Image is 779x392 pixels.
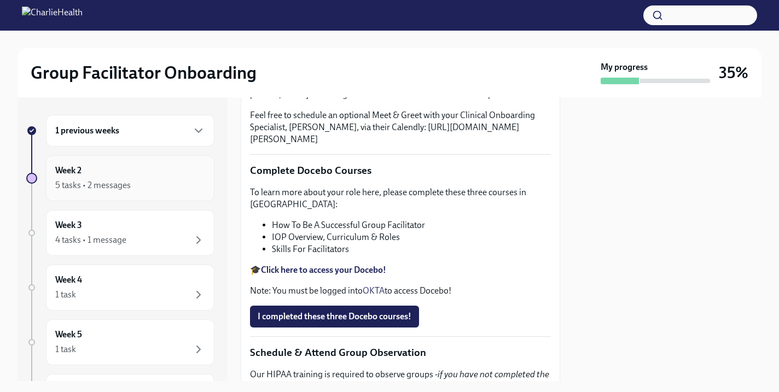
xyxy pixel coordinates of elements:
div: 4 tasks • 1 message [55,234,126,246]
a: Week 34 tasks • 1 message [26,210,214,256]
div: 1 previous weeks [46,115,214,147]
p: Complete Docebo Courses [250,163,551,178]
h6: Week 5 [55,329,82,341]
img: CharlieHealth [22,7,83,24]
h6: Week 2 [55,165,82,177]
strong: My progress [601,61,648,73]
h3: 35% [719,63,748,83]
button: I completed these three Docebo courses! [250,306,419,327]
li: How To Be A Successful Group Facilitator [272,219,551,231]
a: OKTA [363,285,385,296]
h2: Group Facilitator Onboarding [31,62,257,84]
p: 🎓 [250,264,551,276]
div: 1 task [55,343,76,355]
span: I completed these three Docebo courses! [258,311,411,322]
div: 5 tasks • 2 messages [55,179,131,191]
p: Schedule & Attend Group Observation [250,346,551,360]
p: Feel free to schedule an optional Meet & Greet with your Clinical Onboarding Specialist, [PERSON_... [250,109,551,145]
li: Skills For Facilitators [272,243,551,255]
a: Week 51 task [26,319,214,365]
div: 1 task [55,289,76,301]
h6: Week 4 [55,274,82,286]
p: Note: You must be logged into to access Docebo! [250,285,551,297]
a: Week 41 task [26,265,214,311]
a: Week 25 tasks • 2 messages [26,155,214,201]
a: Click here to access your Docebo! [261,265,386,275]
h6: Week 3 [55,219,82,231]
h6: 1 previous weeks [55,125,119,137]
p: To learn more about your role here, please complete these three courses in [GEOGRAPHIC_DATA]: [250,186,551,210]
li: IOP Overview, Curriculum & Roles [272,231,551,243]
